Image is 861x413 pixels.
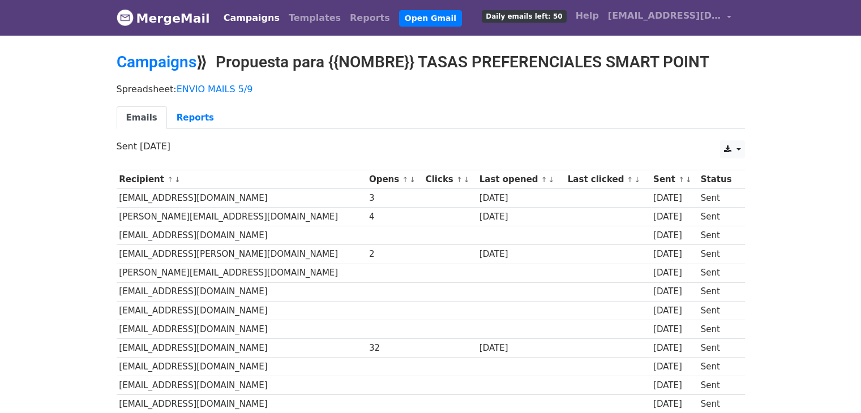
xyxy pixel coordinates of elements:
[369,248,420,261] div: 2
[117,170,367,189] th: Recipient
[653,398,695,411] div: [DATE]
[653,229,695,242] div: [DATE]
[117,140,745,152] p: Sent [DATE]
[117,320,367,338] td: [EMAIL_ADDRESS][DOMAIN_NAME]
[117,282,367,301] td: [EMAIL_ADDRESS][DOMAIN_NAME]
[369,192,420,205] div: 3
[284,7,345,29] a: Templates
[177,84,253,94] a: ENVIO MAILS 5/9
[409,175,415,184] a: ↓
[482,10,566,23] span: Daily emails left: 50
[698,170,739,189] th: Status
[653,342,695,355] div: [DATE]
[698,301,739,320] td: Sent
[402,175,408,184] a: ↑
[571,5,603,27] a: Help
[698,189,739,208] td: Sent
[399,10,462,27] a: Open Gmail
[423,170,477,189] th: Clicks
[627,175,633,184] a: ↑
[653,304,695,317] div: [DATE]
[653,323,695,336] div: [DATE]
[369,342,420,355] div: 32
[653,266,695,279] div: [DATE]
[479,248,562,261] div: [DATE]
[117,53,745,72] h2: ⟫ Propuesta para {{NOMBRE}} TASAS PREFERENCIALES SMART POINT
[565,170,650,189] th: Last clicked
[650,170,698,189] th: Sent
[698,376,739,395] td: Sent
[117,189,367,208] td: [EMAIL_ADDRESS][DOMAIN_NAME]
[698,226,739,245] td: Sent
[804,359,861,413] div: Widget de chat
[117,376,367,395] td: [EMAIL_ADDRESS][DOMAIN_NAME]
[366,170,423,189] th: Opens
[549,175,555,184] a: ↓
[698,208,739,226] td: Sent
[117,245,367,264] td: [EMAIL_ADDRESS][PERSON_NAME][DOMAIN_NAME]
[653,192,695,205] div: [DATE]
[653,210,695,223] div: [DATE]
[117,264,367,282] td: [PERSON_NAME][EMAIL_ADDRESS][DOMAIN_NAME]
[464,175,470,184] a: ↓
[698,245,739,264] td: Sent
[117,208,367,226] td: [PERSON_NAME][EMAIL_ADDRESS][DOMAIN_NAME]
[698,338,739,357] td: Sent
[117,83,745,95] p: Spreadsheet:
[479,342,562,355] div: [DATE]
[117,301,367,320] td: [EMAIL_ADDRESS][DOMAIN_NAME]
[477,170,565,189] th: Last opened
[653,379,695,392] div: [DATE]
[634,175,640,184] a: ↓
[117,106,167,130] a: Emails
[117,53,196,71] a: Campaigns
[117,226,367,245] td: [EMAIL_ADDRESS][DOMAIN_NAME]
[117,9,134,26] img: MergeMail logo
[477,5,571,27] a: Daily emails left: 50
[698,358,739,376] td: Sent
[804,359,861,413] iframe: Chat Widget
[369,210,420,223] div: 4
[608,9,721,23] span: [EMAIL_ADDRESS][DOMAIN_NAME]
[698,320,739,338] td: Sent
[698,264,739,282] td: Sent
[456,175,462,184] a: ↑
[219,7,284,29] a: Campaigns
[479,192,562,205] div: [DATE]
[686,175,692,184] a: ↓
[117,338,367,357] td: [EMAIL_ADDRESS][DOMAIN_NAME]
[167,175,173,184] a: ↑
[653,360,695,373] div: [DATE]
[117,6,210,30] a: MergeMail
[603,5,736,31] a: [EMAIL_ADDRESS][DOMAIN_NAME]
[541,175,547,184] a: ↑
[167,106,224,130] a: Reports
[174,175,181,184] a: ↓
[653,285,695,298] div: [DATE]
[698,282,739,301] td: Sent
[345,7,395,29] a: Reports
[653,248,695,261] div: [DATE]
[678,175,684,184] a: ↑
[117,358,367,376] td: [EMAIL_ADDRESS][DOMAIN_NAME]
[479,210,562,223] div: [DATE]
